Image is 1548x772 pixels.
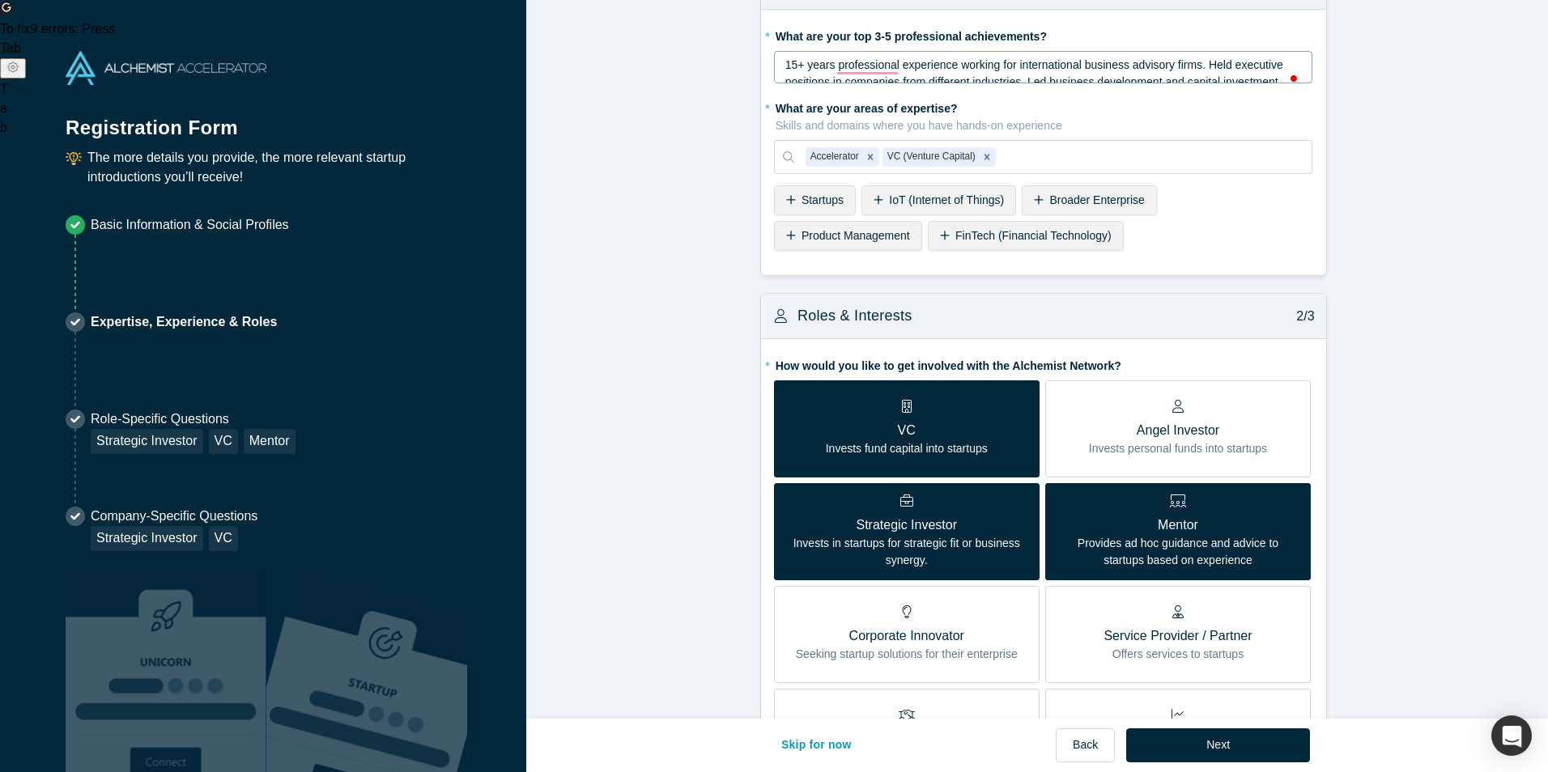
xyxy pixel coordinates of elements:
[91,312,277,332] p: Expertise, Experience & Roles
[1104,626,1252,646] p: Service Provider / Partner
[802,229,910,242] span: Product Management
[209,429,238,454] div: VC
[1057,535,1299,569] p: Provides ad hoc guidance and advice to startups based on experience
[786,535,1027,569] p: Invests in startups for strategic fit or business synergy.
[91,507,257,526] p: Company-Specific Questions
[806,147,861,167] div: Accelerator
[1057,515,1299,535] p: Mentor
[1089,440,1267,457] p: Invests personal funds into startups
[889,193,1004,206] span: IoT (Internet of Things)
[802,193,844,206] span: Startups
[861,147,879,167] div: Remove Accelerator
[826,440,988,457] p: Invests fund capital into startups
[955,229,1112,242] span: FinTech (Financial Technology)
[774,221,922,251] div: Product Management
[91,215,289,235] p: Basic Information & Social Profiles
[1022,185,1157,215] div: Broader Enterprise
[774,185,856,215] div: Startups
[786,515,1027,535] p: Strategic Investor
[764,728,869,762] button: Skip for now
[1288,307,1315,326] p: 2/3
[91,429,203,454] div: Strategic Investor
[1104,646,1252,663] p: Offers services to startups
[826,421,988,440] p: VC
[928,221,1124,251] div: FinTech (Financial Technology)
[1089,421,1267,440] p: Angel Investor
[244,429,296,454] div: Mentor
[91,526,203,551] div: Strategic Investor
[1126,728,1310,762] button: Next
[978,147,996,167] div: Remove VC (Venture Capital)
[87,148,461,187] p: The more details you provide, the more relevant startup introductions you’ll receive!
[209,526,238,551] div: VC
[797,305,912,327] h3: Roles & Interests
[1056,728,1115,762] button: Back
[796,646,1018,663] p: Seeking startup solutions for their enterprise
[861,185,1016,215] div: IoT (Internet of Things)
[796,626,1018,646] p: Corporate Innovator
[1049,193,1145,206] span: Broader Enterprise
[774,352,1313,375] label: How would you like to get involved with the Alchemist Network?
[91,409,296,429] p: Role-Specific Questions
[882,147,978,167] div: VC (Venture Capital)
